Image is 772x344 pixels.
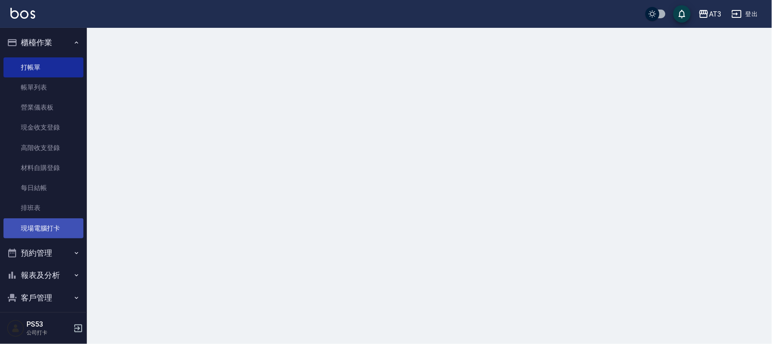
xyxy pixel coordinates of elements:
[27,329,71,337] p: 公司打卡
[3,77,83,97] a: 帳單列表
[3,97,83,117] a: 營業儀表板
[709,9,721,20] div: AT3
[7,320,24,337] img: Person
[3,287,83,309] button: 客戶管理
[3,178,83,198] a: 每日結帳
[673,5,691,23] button: save
[3,264,83,287] button: 報表及分析
[3,242,83,264] button: 預約管理
[3,158,83,178] a: 材料自購登錄
[728,6,762,22] button: 登出
[3,198,83,218] a: 排班表
[27,320,71,329] h5: PS53
[3,117,83,137] a: 現金收支登錄
[3,31,83,54] button: 櫃檯作業
[3,218,83,238] a: 現場電腦打卡
[3,57,83,77] a: 打帳單
[10,8,35,19] img: Logo
[3,309,83,331] button: 員工及薪資
[3,138,83,158] a: 高階收支登錄
[695,5,725,23] button: AT3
